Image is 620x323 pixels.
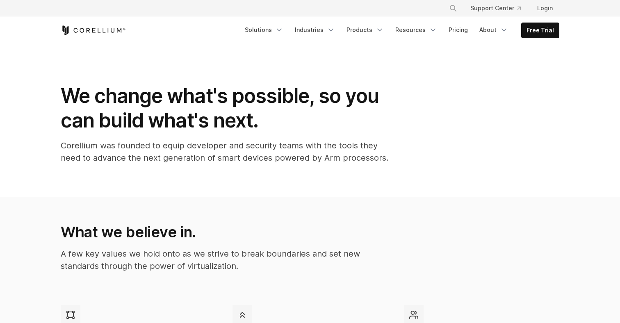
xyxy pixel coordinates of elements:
[444,23,473,37] a: Pricing
[464,1,527,16] a: Support Center
[342,23,389,37] a: Products
[390,23,442,37] a: Resources
[290,23,340,37] a: Industries
[61,223,387,241] h2: What we believe in.
[61,248,387,272] p: A few key values we hold onto as we strive to break boundaries and set new standards through the ...
[61,84,389,133] h1: We change what's possible, so you can build what's next.
[474,23,513,37] a: About
[531,1,559,16] a: Login
[61,25,126,35] a: Corellium Home
[439,1,559,16] div: Navigation Menu
[240,23,288,37] a: Solutions
[61,139,389,164] p: Corellium was founded to equip developer and security teams with the tools they need to advance t...
[522,23,559,38] a: Free Trial
[240,23,559,38] div: Navigation Menu
[446,1,460,16] button: Search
